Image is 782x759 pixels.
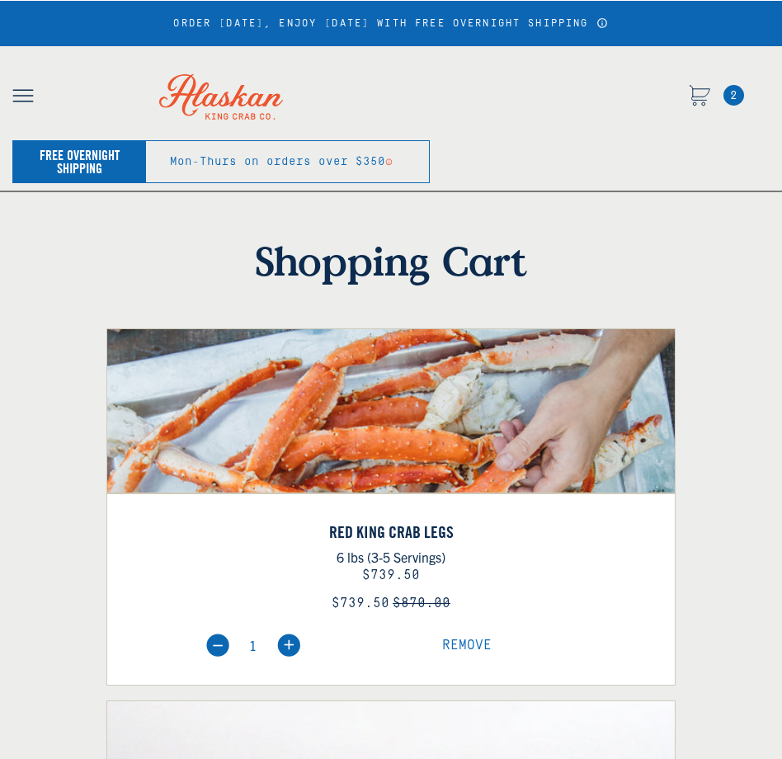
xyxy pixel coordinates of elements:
a: Cart [723,85,744,106]
div: Mon-Thurs on orders over $350 [170,155,385,168]
s: $870.00 [393,596,450,610]
img: minus [206,634,229,657]
a: Announcement Bar Modal [596,18,609,29]
a: Cart [689,85,710,109]
img: plus [277,634,300,657]
a: Remove [442,639,492,653]
div: ORDER [DATE], ENJOY [DATE] WITH FREE OVERNIGHT SHIPPING [173,17,608,30]
img: open mobile menu [12,89,34,102]
span: Remove [442,638,492,653]
div: Free Overnight Shipping [22,148,137,175]
img: Alaskan King Crab Co. logo [139,54,304,140]
a: Red King Crab Legs [107,522,675,542]
span: $739.50 [332,596,389,610]
p: 6 lbs (3-5 Servings) [107,546,675,568]
div: $739.50 [107,568,675,583]
h1: Shopping Cart [106,237,676,285]
span: 2 [723,85,744,106]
